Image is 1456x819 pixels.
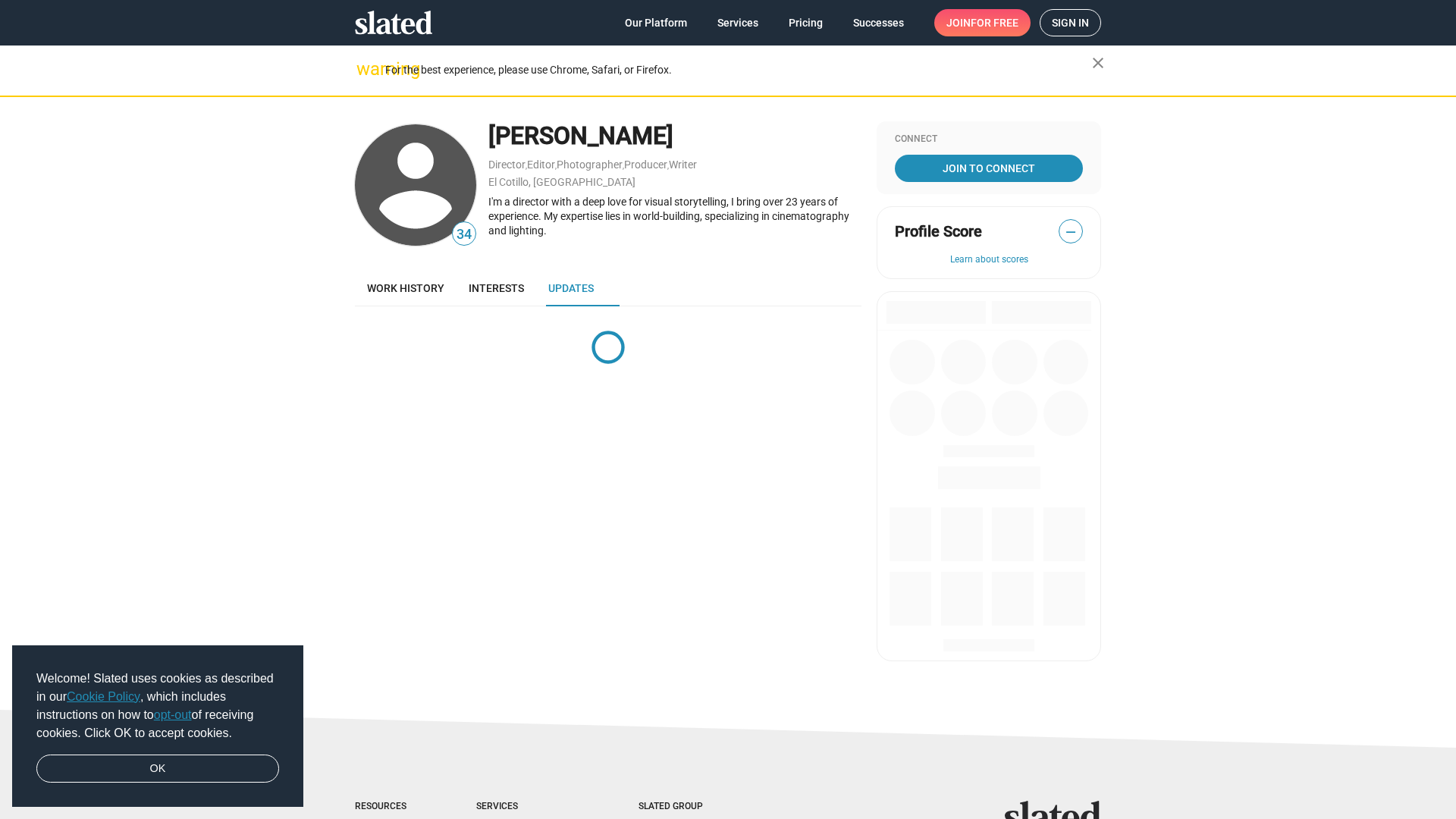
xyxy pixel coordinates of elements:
div: For the best experience, please use Chrome, Safari, or Firefox. [385,60,1092,80]
span: Profile Score [895,221,982,242]
a: Updates [536,270,606,306]
div: Resources [355,801,416,813]
span: Interests [469,282,524,294]
span: Updates [548,282,594,294]
span: Work history [367,282,444,294]
a: Our Platform [613,9,699,36]
div: Slated Group [639,801,742,813]
span: Join [946,9,1018,36]
span: Successes [853,9,904,36]
a: Work history [355,270,457,306]
a: Sign in [1040,9,1101,36]
span: Pricing [789,9,823,36]
span: Join To Connect [898,155,1080,182]
span: , [555,162,557,170]
div: Connect [895,133,1083,146]
a: opt-out [154,708,192,721]
a: Writer [669,158,697,171]
span: Our Platform [625,9,687,36]
span: — [1059,222,1082,242]
a: El Cotillo, [GEOGRAPHIC_DATA] [488,176,635,188]
a: Services [705,9,770,36]
div: [PERSON_NAME] [488,120,861,152]
a: Successes [841,9,916,36]
span: 34 [453,224,475,245]
span: for free [971,9,1018,36]
span: , [526,162,527,170]
span: , [667,162,669,170]
a: Join To Connect [895,155,1083,182]
a: Joinfor free [934,9,1031,36]
mat-icon: warning [356,60,375,78]
div: cookieconsent [12,645,303,808]
a: Producer [624,158,667,171]
a: Photographer [557,158,623,171]
div: I'm a director with a deep love for visual storytelling, I bring over 23 years of experience. My ... [488,195,861,237]
button: Learn about scores [895,254,1083,266]
mat-icon: close [1089,54,1107,72]
a: dismiss cookie message [36,755,279,783]
a: Pricing [777,9,835,36]
span: Welcome! Slated uses cookies as described in our , which includes instructions on how to of recei... [36,670,279,742]
a: Editor [527,158,555,171]
a: Director [488,158,526,171]
span: Services [717,9,758,36]
a: Cookie Policy [67,690,140,703]
span: Sign in [1052,10,1089,36]
span: , [623,162,624,170]
a: Interests [457,270,536,306]
div: Services [476,801,578,813]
